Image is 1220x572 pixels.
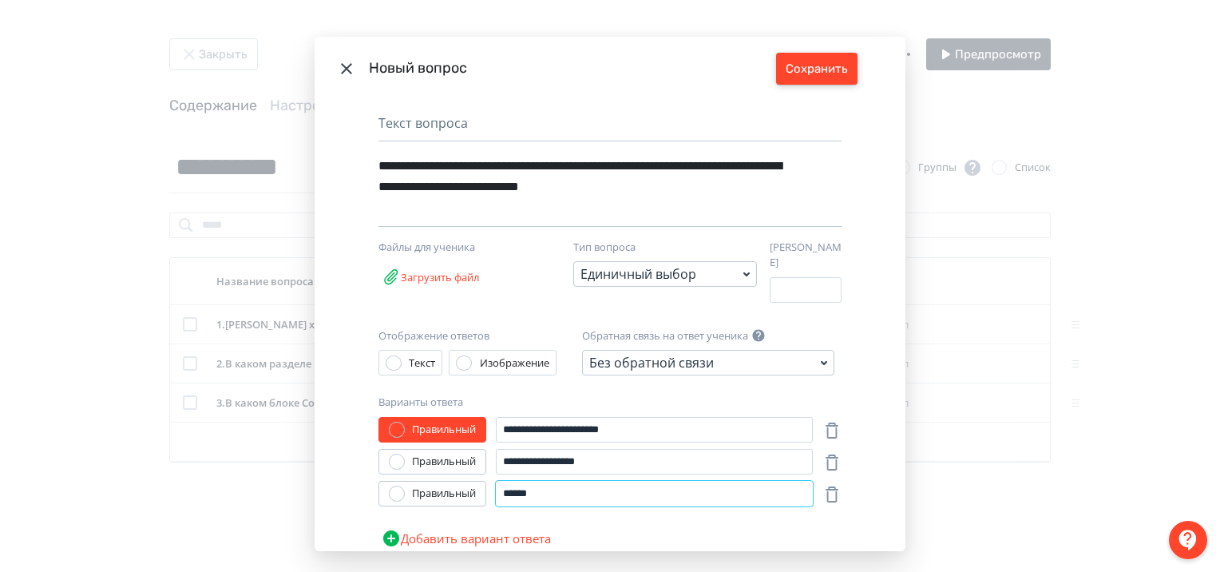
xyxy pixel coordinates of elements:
[589,353,714,372] div: Без обратной связи
[412,486,476,502] div: Правильный
[580,264,696,284] div: Единичный выбор
[378,395,463,411] label: Варианты ответа
[378,113,842,141] div: Текст вопроса
[412,422,476,438] div: Правильный
[378,522,554,554] button: Добавить вариант ответа
[369,58,776,79] div: Новый вопрос
[315,37,905,551] div: Modal
[409,356,435,371] div: Текст
[378,328,489,344] label: Отображение ответов
[378,240,546,256] div: Файлы для ученика
[582,328,748,344] label: Обратная связь на ответ ученика
[770,240,842,271] label: [PERSON_NAME]
[412,454,476,470] div: Правильный
[480,356,549,371] div: Изображение
[573,240,636,256] label: Тип вопроса
[776,53,858,85] button: Сохранить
